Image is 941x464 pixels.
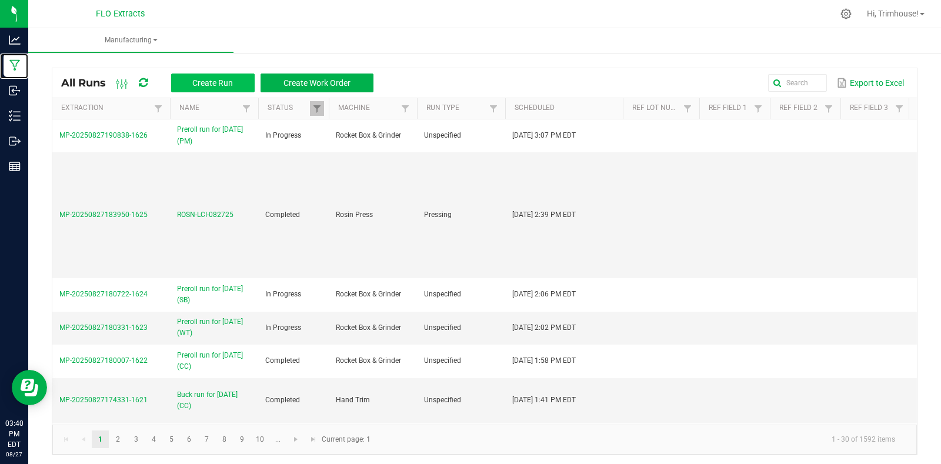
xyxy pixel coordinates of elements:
a: Ref Lot NumberSortable [632,104,680,113]
a: Page 9 [233,430,251,448]
a: StatusSortable [268,104,309,113]
a: Page 7 [198,430,215,448]
span: Rocket Box & Grinder [336,131,401,139]
button: Create Run [171,74,255,92]
inline-svg: Inventory [9,110,21,122]
button: Export to Excel [834,73,907,93]
a: NameSortable [179,104,239,113]
iframe: Resource center [12,370,47,405]
span: Preroll run for [DATE] (WT) [177,316,251,339]
span: MP-20250827183950-1625 [59,211,148,219]
inline-svg: Inbound [9,85,21,96]
a: Manufacturing [28,28,233,53]
a: Ref Field 3Sortable [850,104,892,113]
a: Page 6 [181,430,198,448]
a: Page 2 [109,430,126,448]
span: MP-20250827180722-1624 [59,290,148,298]
span: In Progress [265,323,301,332]
inline-svg: Reports [9,161,21,172]
p: 03:40 PM EDT [5,418,23,450]
a: Page 8 [216,430,233,448]
kendo-pager-info: 1 - 30 of 1592 items [378,430,905,449]
button: Create Work Order [261,74,373,92]
span: Rosin Press [336,211,373,219]
a: ExtractionSortable [61,104,151,113]
a: Ref Field 2Sortable [779,104,821,113]
a: Page 3 [128,430,145,448]
span: Rocket Box & Grinder [336,356,401,365]
span: Pressing [424,211,452,219]
span: Go to the last page [309,435,318,444]
inline-svg: Manufacturing [9,59,21,71]
span: Unspecified [424,323,461,332]
a: Go to the next page [288,430,305,448]
span: ROSN-LCI-082725 [177,209,233,221]
a: Page 1 [92,430,109,448]
span: In Progress [265,290,301,298]
a: Filter [310,101,324,116]
span: In Progress [265,131,301,139]
kendo-pager: Current page: 1 [52,425,917,455]
span: Buck run for [DATE] (CC) [177,389,251,412]
span: FLO Extracts [96,9,145,19]
div: Manage settings [839,8,853,19]
span: Preroll run for [DATE] (CC) [177,350,251,372]
span: Unspecified [424,290,461,298]
span: Hi, Trimhouse! [867,9,919,18]
span: Create Work Order [283,78,351,88]
span: Unspecified [424,356,461,365]
span: Hand Trim [336,396,370,404]
span: Unspecified [424,396,461,404]
a: Go to the last page [305,430,322,448]
a: Page 4 [145,430,162,448]
input: Search [768,74,827,92]
span: MP-20250827174331-1621 [59,396,148,404]
span: Unspecified [424,131,461,139]
a: Filter [151,101,165,116]
span: Rocket Box & Grinder [336,323,401,332]
div: All Runs [61,73,382,93]
a: Page 5 [163,430,180,448]
p: 08/27 [5,450,23,459]
span: Completed [265,396,300,404]
a: Page 10 [252,430,269,448]
a: Filter [751,101,765,116]
a: Filter [398,101,412,116]
span: Preroll run for [DATE] (SB) [177,283,251,306]
span: Rocket Box & Grinder [336,290,401,298]
inline-svg: Analytics [9,34,21,46]
span: Completed [265,356,300,365]
span: [DATE] 1:41 PM EDT [512,396,576,404]
span: [DATE] 3:07 PM EDT [512,131,576,139]
span: MP-20250827180331-1623 [59,323,148,332]
span: Go to the next page [291,435,301,444]
span: MP-20250827180007-1622 [59,356,148,365]
span: [DATE] 2:02 PM EDT [512,323,576,332]
span: MP-20250827190838-1626 [59,131,148,139]
a: Filter [239,101,253,116]
a: Filter [822,101,836,116]
span: [DATE] 2:06 PM EDT [512,290,576,298]
span: Create Run [192,78,233,88]
a: Ref Field 1Sortable [709,104,750,113]
a: Filter [680,101,695,116]
a: Run TypeSortable [426,104,486,113]
span: Completed [265,211,300,219]
span: [DATE] 2:39 PM EDT [512,211,576,219]
a: ScheduledSortable [515,104,618,113]
a: Filter [892,101,906,116]
a: Page 11 [269,430,286,448]
a: MachineSortable [338,104,398,113]
span: [DATE] 1:58 PM EDT [512,356,576,365]
inline-svg: Outbound [9,135,21,147]
a: Filter [486,101,500,116]
span: Manufacturing [28,35,233,45]
span: Preroll run for [DATE] (PM) [177,124,251,146]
